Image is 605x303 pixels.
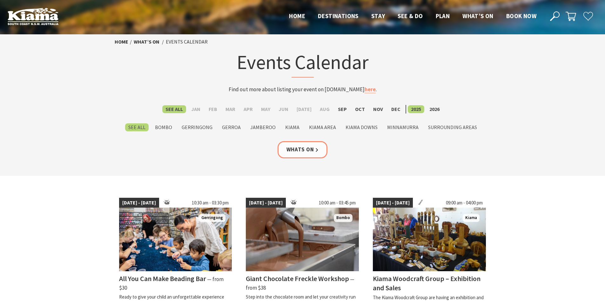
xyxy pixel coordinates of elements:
[246,208,359,271] img: The Treat Factory Chocolate Production
[384,123,422,131] label: Minnamurra
[178,123,216,131] label: Gerringong
[189,198,232,208] span: 10:30 am - 03:30 pm
[283,11,543,22] nav: Main Menu
[289,12,305,20] span: Home
[166,38,208,46] li: Events Calendar
[188,105,204,113] label: Jan
[388,105,404,113] label: Dec
[152,123,175,131] label: Bombo
[373,198,413,208] span: [DATE] - [DATE]
[318,12,359,20] span: Destinations
[246,198,286,208] span: [DATE] - [DATE]
[506,12,536,20] span: Book now
[119,208,232,271] img: groups family kids adults can all bead at our workshops
[425,123,480,131] label: Surrounding Areas
[373,274,481,292] h4: Kiama Woodcraft Group – Exhibition and Sales
[247,123,279,131] label: Jamberoo
[463,214,480,222] span: Kiama
[162,105,186,113] label: See All
[8,8,58,25] img: Kiama Logo
[219,123,244,131] label: Gerroa
[462,12,494,20] span: What’s On
[246,274,349,283] h4: Giant Chocolate Freckle Workshop
[134,38,159,45] a: What’s On
[398,12,423,20] span: See & Do
[317,105,333,113] label: Aug
[115,38,128,45] a: Home
[365,86,376,93] a: here
[119,198,159,208] span: [DATE] - [DATE]
[316,198,359,208] span: 10:00 am - 03:45 pm
[125,123,149,131] label: See All
[205,105,220,113] label: Feb
[426,105,443,113] label: 2026
[282,123,303,131] label: Kiama
[342,123,381,131] label: Kiama Downs
[306,123,339,131] label: Kiama Area
[222,105,239,113] label: Mar
[443,198,486,208] span: 09:00 am - 04:00 pm
[293,105,315,113] label: [DATE]
[436,12,450,20] span: Plan
[258,105,273,113] label: May
[275,105,292,113] label: Jun
[335,105,350,113] label: Sep
[370,105,386,113] label: Nov
[352,105,368,113] label: Oct
[178,49,427,78] h1: Events Calendar
[178,85,427,94] p: Find out more about listing your event on [DOMAIN_NAME] .
[408,105,424,113] label: 2025
[199,214,225,222] span: Gerringong
[278,141,328,158] a: Whats On
[119,274,206,283] h4: All You Can Make Beading Bar
[240,105,256,113] label: Apr
[371,12,385,20] span: Stay
[373,208,486,271] img: The wonders of wood
[334,214,353,222] span: Bombo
